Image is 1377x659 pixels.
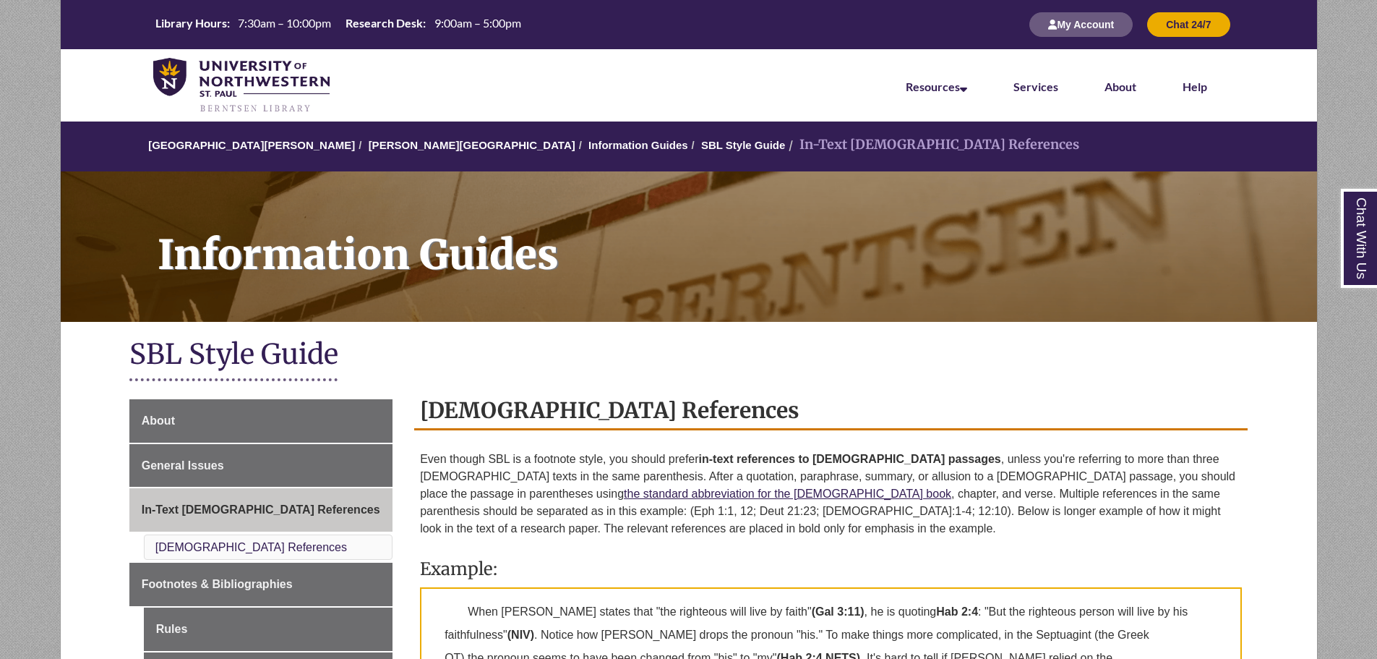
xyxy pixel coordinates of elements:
[142,459,224,472] span: General Issues
[1147,18,1230,30] a: Chat 24/7
[1029,12,1133,37] button: My Account
[1013,80,1058,93] a: Services
[906,80,967,93] a: Resources
[1104,80,1136,93] a: About
[1147,12,1230,37] button: Chat 24/7
[420,445,1242,543] p: Even though SBL is a footnote style, you should prefer , unless you're referring to more than thr...
[150,15,232,31] th: Library Hours:
[812,605,865,618] strong: (Gal 3:11)
[148,139,355,151] a: [GEOGRAPHIC_DATA][PERSON_NAME]
[785,135,1079,156] li: In-Text [DEMOGRAPHIC_DATA] References
[238,16,331,30] span: 7:30am – 10:00pm
[1183,80,1207,93] a: Help
[507,629,534,641] strong: (NIV)
[701,139,785,151] a: SBL Style Guide
[150,15,527,33] table: Hours Today
[129,399,392,443] a: About
[588,139,688,151] a: Information Guides
[61,171,1317,322] a: Information Guides
[699,453,1001,465] strong: in-text references to [DEMOGRAPHIC_DATA] passages
[624,488,951,500] a: the standard abbreviation for the [DEMOGRAPHIC_DATA] book
[144,608,392,651] a: Rules
[142,171,1317,303] h1: Information Guides
[414,392,1248,430] h2: [DEMOGRAPHIC_DATA] References
[369,139,575,151] a: [PERSON_NAME][GEOGRAPHIC_DATA]
[153,58,330,114] img: UNWSP Library Logo
[936,605,978,618] strong: Hab 2:4
[142,503,380,516] span: In-Text [DEMOGRAPHIC_DATA] References
[142,578,293,590] span: Footnotes & Bibliographies
[142,414,175,427] span: About
[434,16,521,30] span: 9:00am – 5:00pm
[340,15,428,31] th: Research Desk:
[150,15,527,35] a: Hours Today
[129,563,392,606] a: Footnotes & Bibliographies
[129,336,1248,375] h1: SBL Style Guide
[1029,18,1133,30] a: My Account
[129,444,392,488] a: General Issues
[420,558,1242,580] h3: Example:
[129,488,392,532] a: In-Text [DEMOGRAPHIC_DATA] References
[155,541,347,553] a: [DEMOGRAPHIC_DATA] References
